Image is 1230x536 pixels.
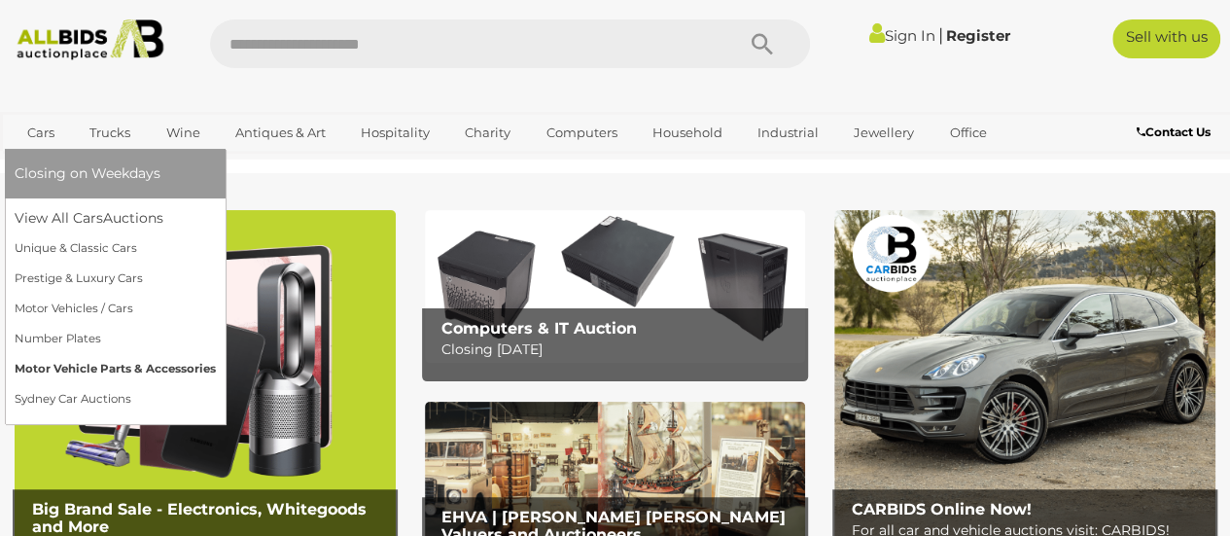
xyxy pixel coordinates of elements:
b: Contact Us [1137,125,1211,139]
a: Antiques & Art [223,117,338,149]
a: Wine [153,117,212,149]
b: Computers & IT Auction [441,319,637,338]
a: Cars [15,117,67,149]
a: Register [946,26,1010,45]
a: Trucks [77,117,143,149]
a: Computers & IT Auction Computers & IT Auction Closing [DATE] [425,210,806,363]
p: Closing [DATE] [441,338,797,362]
a: Sign In [869,26,935,45]
a: Computers [533,117,629,149]
b: Big Brand Sale - Electronics, Whitegoods and More [32,500,367,536]
a: Hospitality [348,117,442,149]
img: Allbids.com.au [9,19,171,60]
a: Office [936,117,999,149]
img: Computers & IT Auction [425,210,806,363]
a: Industrial [745,117,831,149]
a: Contact Us [1137,122,1215,143]
a: Charity [452,117,523,149]
a: Jewellery [841,117,927,149]
span: | [938,24,943,46]
button: Search [713,19,810,68]
a: Sell with us [1112,19,1220,58]
b: CARBIDS Online Now! [852,500,1032,518]
a: Household [640,117,735,149]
